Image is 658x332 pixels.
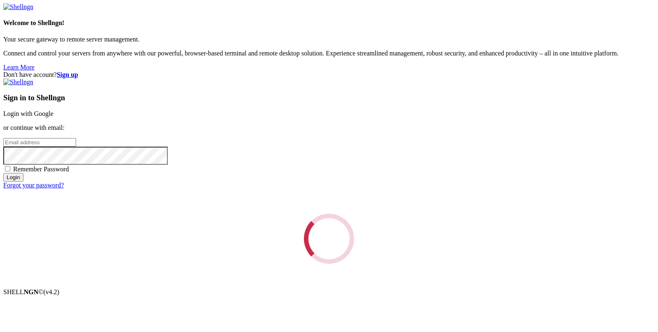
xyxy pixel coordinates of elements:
[24,288,39,295] b: NGN
[3,182,64,189] a: Forgot your password?
[3,173,23,182] input: Login
[3,138,76,147] input: Email address
[3,124,655,131] p: or continue with email:
[57,71,78,78] a: Sign up
[3,78,33,86] img: Shellngn
[3,3,33,11] img: Shellngn
[3,71,655,78] div: Don't have account?
[13,166,69,173] span: Remember Password
[3,110,53,117] a: Login with Google
[3,64,35,71] a: Learn More
[301,211,356,266] div: Loading...
[3,19,655,27] h4: Welcome to Shellngn!
[3,36,655,43] p: Your secure gateway to remote server management.
[3,50,655,57] p: Connect and control your servers from anywhere with our powerful, browser-based terminal and remo...
[3,288,59,295] span: SHELL ©
[3,93,655,102] h3: Sign in to Shellngn
[44,288,60,295] span: 4.2.0
[5,166,10,171] input: Remember Password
